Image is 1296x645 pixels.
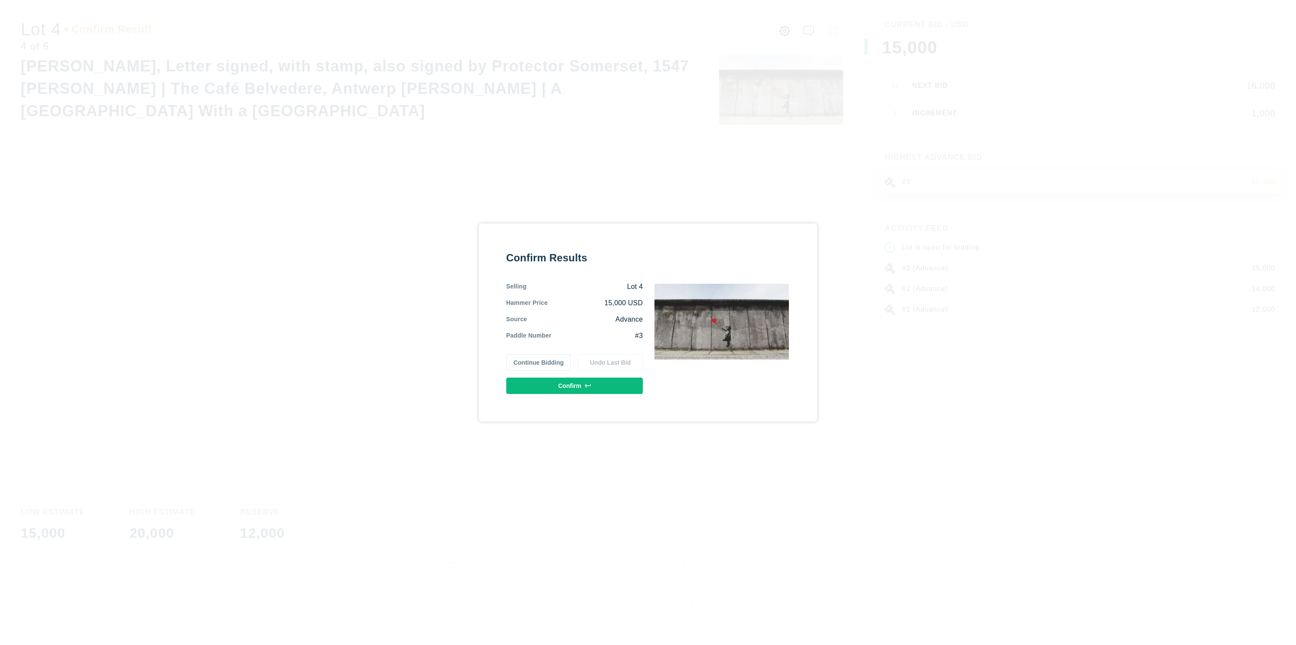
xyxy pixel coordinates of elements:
[526,282,643,291] div: Lot 4
[506,378,643,394] button: Confirm
[578,354,643,371] button: Undo Last Bid
[506,298,548,308] div: Hammer Price
[506,354,571,371] button: Continue Bidding
[506,331,551,341] div: Paddle Number
[527,315,643,324] div: Advance
[548,298,643,308] div: 15,000 USD
[551,331,643,341] div: #3
[506,315,527,324] div: Source
[506,282,526,291] div: Selling
[506,251,643,265] div: Confirm Results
